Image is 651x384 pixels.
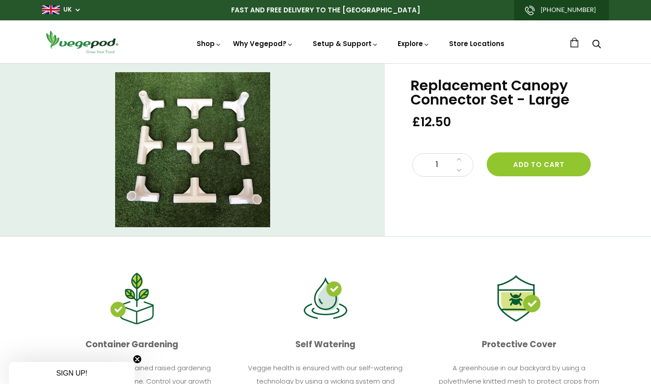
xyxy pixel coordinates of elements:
[411,78,629,107] h1: Replacement Canopy Connector Set - Large
[197,39,221,48] a: Shop
[449,39,504,48] a: Store Locations
[56,369,87,377] span: SIGN UP!
[430,336,609,353] p: Protective Cover
[233,39,293,48] a: Why Vegepod?
[133,355,142,364] button: Close teaser
[63,5,72,14] a: UK
[42,29,122,54] img: Vegepod
[592,40,601,50] a: Search
[454,165,464,176] a: Decrease quantity by 1
[42,5,60,14] img: gb_large.png
[454,154,464,165] a: Increase quantity by 1
[487,152,591,176] button: Add to cart
[412,114,451,130] span: £12.50
[236,336,415,353] p: Self Watering
[313,39,378,48] a: Setup & Support
[42,336,221,353] p: Container Gardening
[9,362,135,384] div: SIGN UP!Close teaser
[422,159,452,171] span: 1
[398,39,430,48] a: Explore
[115,72,270,227] img: Replacement Canopy Connector Set - Large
